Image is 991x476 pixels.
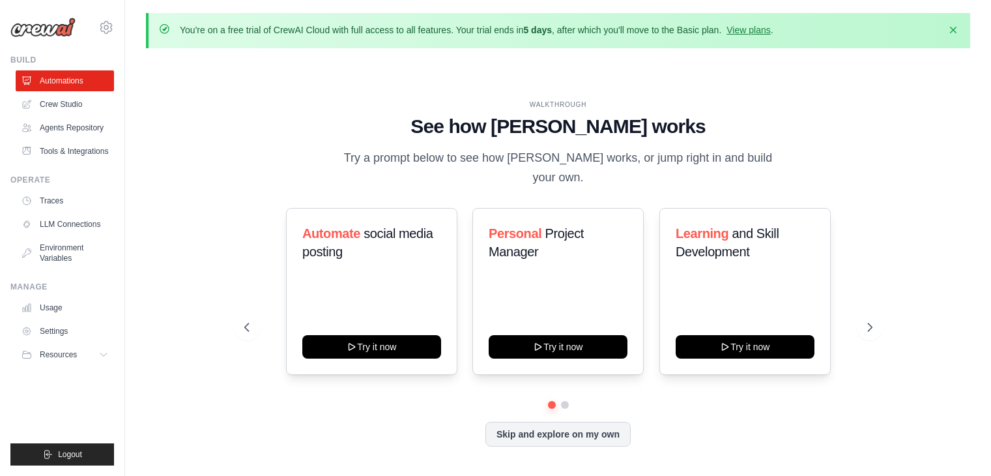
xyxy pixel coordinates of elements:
span: Project Manager [489,226,584,259]
a: Tools & Integrations [16,141,114,162]
button: Try it now [489,335,627,359]
button: Try it now [676,335,814,359]
a: Environment Variables [16,237,114,269]
div: WALKTHROUGH [244,100,872,110]
button: Skip and explore on my own [485,422,631,447]
p: You're on a free trial of CrewAI Cloud with full access to all features. Your trial ends in , aft... [180,23,773,37]
div: Operate [10,175,114,185]
span: Personal [489,226,541,241]
div: Build [10,55,114,65]
span: social media posting [302,226,433,259]
span: Learning [676,226,728,241]
button: Try it now [302,335,441,359]
button: Resources [16,344,114,365]
a: Usage [16,297,114,318]
a: Crew Studio [16,94,114,115]
p: Try a prompt below to see how [PERSON_NAME] works, or jump right in and build your own. [339,149,777,187]
a: Automations [16,70,114,91]
img: Logo [10,18,76,37]
span: and Skill Development [676,226,779,259]
a: View plans [726,25,770,35]
a: Agents Repository [16,117,114,138]
h1: See how [PERSON_NAME] works [244,115,872,138]
a: LLM Connections [16,214,114,235]
button: Logout [10,443,114,466]
a: Traces [16,190,114,211]
span: Logout [58,449,82,460]
div: Manage [10,282,114,292]
strong: 5 days [523,25,552,35]
a: Settings [16,321,114,342]
span: Resources [40,350,77,360]
span: Automate [302,226,360,241]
